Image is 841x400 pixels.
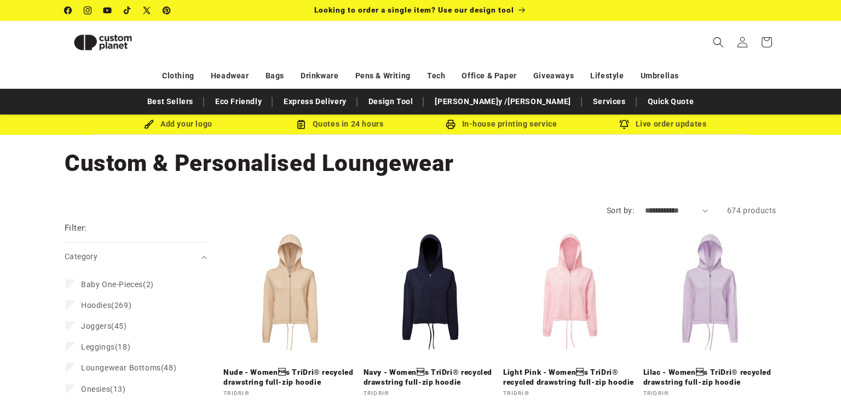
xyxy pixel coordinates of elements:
a: Navy - Womens TriDri® recycled drawstring full-zip hoodie [364,368,497,387]
span: Onesies [81,385,110,393]
a: Pens & Writing [355,66,411,85]
div: Quotes in 24 hours [259,117,420,131]
span: (18) [81,342,130,352]
span: (13) [81,384,126,394]
span: (48) [81,363,176,373]
img: Order Updates Icon [296,119,306,129]
a: Tech [427,66,445,85]
div: Add your logo [97,117,259,131]
span: Hoodies [81,301,111,310]
a: Design Tool [363,92,419,111]
a: Eco Friendly [210,92,267,111]
a: Office & Paper [462,66,516,85]
a: Bags [266,66,284,85]
span: Loungewear Bottoms [81,363,161,372]
img: Order updates [619,119,629,129]
a: Quick Quote [642,92,700,111]
span: Looking to order a single item? Use our design tool [314,5,514,14]
a: Custom Planet [61,21,178,64]
a: Drinkware [301,66,338,85]
summary: Search [706,30,730,54]
a: Giveaways [533,66,574,85]
a: Umbrellas [641,66,679,85]
img: Brush Icon [144,119,154,129]
span: Baby One-Pieces [81,280,143,289]
a: Light Pink - Womens TriDri® recycled drawstring full-zip hoodie [503,368,637,387]
h2: Filter: [65,222,87,235]
span: (2) [81,279,154,289]
summary: Category (0 selected) [65,243,207,271]
a: Best Sellers [142,92,199,111]
span: Joggers [81,322,111,330]
a: Lifestyle [590,66,624,85]
a: Express Delivery [278,92,352,111]
span: Leggings [81,342,115,351]
a: Services [587,92,631,111]
a: Clothing [162,66,194,85]
a: Headwear [211,66,249,85]
a: Nude - Womens TriDri® recycled drawstring full-zip hoodie [223,368,357,387]
span: 674 products [727,206,776,215]
div: Live order updates [582,117,744,131]
a: [PERSON_NAME]y /[PERSON_NAME] [429,92,576,111]
h1: Custom & Personalised Loungewear [65,148,776,178]
a: Lilac - Womens TriDri® recycled drawstring full-zip hoodie [643,368,777,387]
span: (45) [81,321,127,331]
img: In-house printing [446,119,456,129]
img: Custom Planet [65,25,141,60]
span: (269) [81,300,131,310]
div: In-house printing service [420,117,582,131]
label: Sort by: [607,206,634,215]
span: Category [65,252,97,261]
